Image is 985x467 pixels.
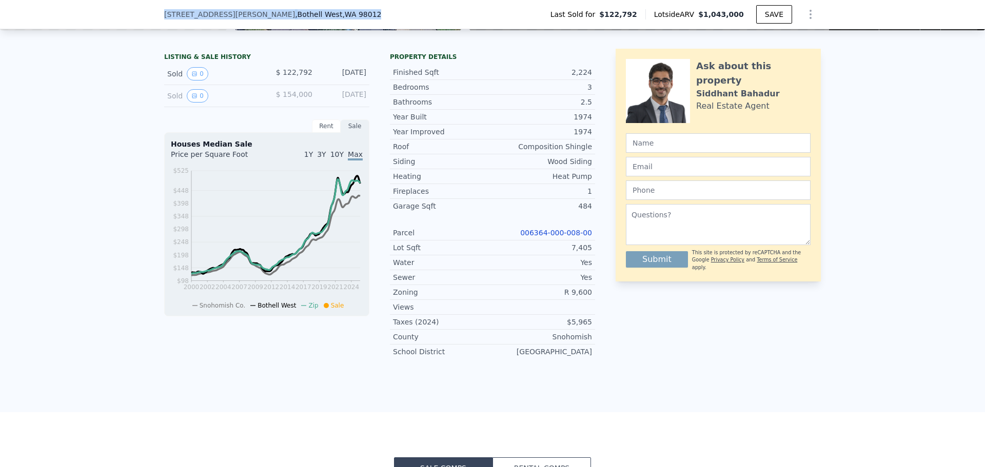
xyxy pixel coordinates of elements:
[393,156,493,167] div: Siding
[173,167,189,174] tspan: $525
[393,228,493,238] div: Parcel
[200,283,215,291] tspan: 2002
[393,317,493,327] div: Taxes (2024)
[330,150,344,158] span: 10Y
[493,242,592,253] div: 7,405
[654,9,698,19] span: Lotside ARV
[164,53,369,63] div: LISTING & SALE HISTORY
[171,139,363,149] div: Houses Median Sale
[696,100,770,112] div: Real Estate Agent
[173,238,189,246] tspan: $248
[393,242,493,253] div: Lot Sqft
[393,186,493,196] div: Fireplaces
[493,257,592,268] div: Yes
[173,187,189,194] tspan: $448
[173,213,189,220] tspan: $348
[231,283,247,291] tspan: 2007
[493,287,592,297] div: R 9,600
[711,257,744,262] a: Privacy Policy
[177,277,189,285] tspan: $98
[311,283,327,291] tspan: 2019
[520,229,592,237] a: 006364-000-008-00
[215,283,231,291] tspan: 2004
[393,171,493,181] div: Heating
[393,287,493,297] div: Zoning
[393,201,493,211] div: Garage Sqft
[493,67,592,77] div: 2,224
[173,200,189,207] tspan: $398
[173,226,189,233] tspan: $298
[493,97,592,107] div: 2.5
[173,265,189,272] tspan: $148
[321,89,366,103] div: [DATE]
[493,112,592,122] div: 1974
[626,180,811,200] input: Phone
[247,283,263,291] tspan: 2009
[493,127,592,137] div: 1974
[696,88,780,100] div: Siddhant Bahadur
[164,9,295,19] span: [STREET_ADDRESS][PERSON_NAME]
[393,141,493,152] div: Roof
[308,302,318,309] span: Zip
[550,9,600,19] span: Last Sold for
[493,317,592,327] div: $5,965
[295,283,311,291] tspan: 2017
[698,10,744,18] span: $1,043,000
[331,302,344,309] span: Sale
[173,252,189,259] tspan: $198
[756,5,792,24] button: SAVE
[493,186,592,196] div: 1
[393,82,493,92] div: Bedrooms
[393,112,493,122] div: Year Built
[393,272,493,282] div: Sewer
[626,133,811,153] input: Name
[295,9,381,19] span: , Bothell West
[327,283,343,291] tspan: 2021
[184,283,200,291] tspan: 2000
[317,150,326,158] span: 3Y
[800,4,821,25] button: Show Options
[393,257,493,268] div: Water
[393,127,493,137] div: Year Improved
[342,10,381,18] span: , WA 98012
[312,119,341,133] div: Rent
[200,302,246,309] span: Snohomish Co.
[599,9,637,19] span: $122,792
[493,201,592,211] div: 484
[393,302,493,312] div: Views
[493,171,592,181] div: Heat Pump
[276,68,312,76] span: $ 122,792
[493,347,592,357] div: [GEOGRAPHIC_DATA]
[348,150,363,160] span: Max
[493,332,592,342] div: Snohomish
[393,97,493,107] div: Bathrooms
[757,257,797,262] a: Terms of Service
[493,82,592,92] div: 3
[696,59,811,88] div: Ask about this property
[321,67,366,80] div: [DATE]
[393,347,493,357] div: School District
[258,302,296,309] span: Bothell West
[692,249,811,271] div: This site is protected by reCAPTCHA and the Google and apply.
[626,157,811,176] input: Email
[390,53,595,61] div: Property details
[304,150,313,158] span: 1Y
[344,283,360,291] tspan: 2024
[276,90,312,98] span: $ 154,000
[280,283,295,291] tspan: 2014
[393,332,493,342] div: County
[341,119,369,133] div: Sale
[493,156,592,167] div: Wood Siding
[167,67,259,80] div: Sold
[264,283,280,291] tspan: 2012
[493,141,592,152] div: Composition Shingle
[187,89,208,103] button: View historical data
[393,67,493,77] div: Finished Sqft
[493,272,592,282] div: Yes
[171,149,267,166] div: Price per Square Foot
[187,67,208,80] button: View historical data
[626,251,688,268] button: Submit
[167,89,259,103] div: Sold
